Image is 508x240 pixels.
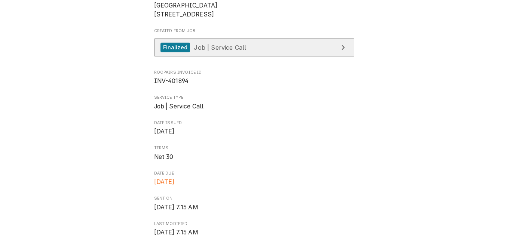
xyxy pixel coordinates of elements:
span: [GEOGRAPHIC_DATA] [STREET_ADDRESS] [154,2,218,18]
span: Last Modified [154,228,354,237]
span: Service Location [154,1,354,19]
div: Service Type [154,95,354,111]
span: Date Issued [154,120,354,126]
div: Last Modified [154,221,354,237]
span: Job | Service Call [154,103,204,110]
span: [DATE] 7:15 AM [154,229,198,236]
span: Date Due [154,170,354,176]
span: Service Type [154,102,354,111]
div: Finalized [160,43,190,53]
span: Net 30 [154,153,174,160]
span: [DATE] [154,178,175,185]
span: INV-401894 [154,77,189,84]
span: Last Modified [154,221,354,227]
span: Date Due [154,178,354,187]
div: Roopairs Invoice ID [154,70,354,86]
span: Job | Service Call [194,43,246,51]
span: Created From Job [154,28,354,34]
span: Sent On [154,196,354,201]
span: Sent On [154,203,354,212]
span: Service Type [154,95,354,101]
div: Terms [154,145,354,161]
div: Date Issued [154,120,354,136]
a: View Job [154,39,354,57]
span: Terms [154,145,354,151]
div: Sent On [154,196,354,212]
span: Date Issued [154,127,354,136]
span: Roopairs Invoice ID [154,77,354,86]
div: Date Due [154,170,354,187]
span: Terms [154,153,354,161]
div: Created From Job [154,28,354,60]
span: Roopairs Invoice ID [154,70,354,76]
span: [DATE] 7:15 AM [154,204,198,211]
span: [DATE] [154,128,175,135]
